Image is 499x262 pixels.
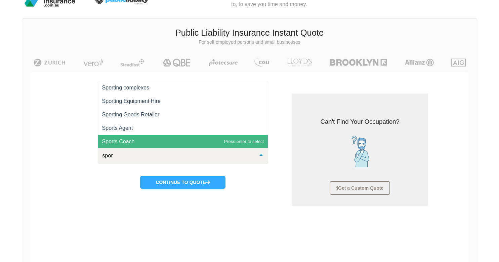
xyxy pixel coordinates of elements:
[159,59,195,67] img: QBE | Public Liability Insurance
[27,39,472,46] p: For self employed persons and small businesses
[140,176,225,189] button: Continue to Quote
[102,139,135,144] span: Sports Coach
[252,59,272,67] img: CGU | Public Liability Insurance
[327,59,390,67] img: Brooklyn | Public Liability Insurance
[283,59,316,67] img: LLOYD's | Public Liability Insurance
[118,59,147,67] img: Steadfast | Public Liability Insurance
[449,59,468,67] img: AIG | Public Liability Insurance
[330,181,390,195] a: Get a Custom Quote
[206,59,240,67] img: Protecsure | Public Liability Insurance
[102,125,133,131] span: Sports Agent
[102,85,150,90] span: Sporting complexes
[297,117,423,126] h3: Can't Find Your Occupation?
[102,112,160,117] span: Sporting Goods Retailer
[102,98,161,104] span: Sporting Equipment Hire
[402,59,437,67] img: Allianz | Public Liability Insurance
[101,152,255,159] input: Type to search and select
[27,27,472,39] h3: Public Liability Insurance Instant Quote
[31,59,69,67] img: Zurich | Public Liability Insurance
[80,59,106,67] img: Vero | Public Liability Insurance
